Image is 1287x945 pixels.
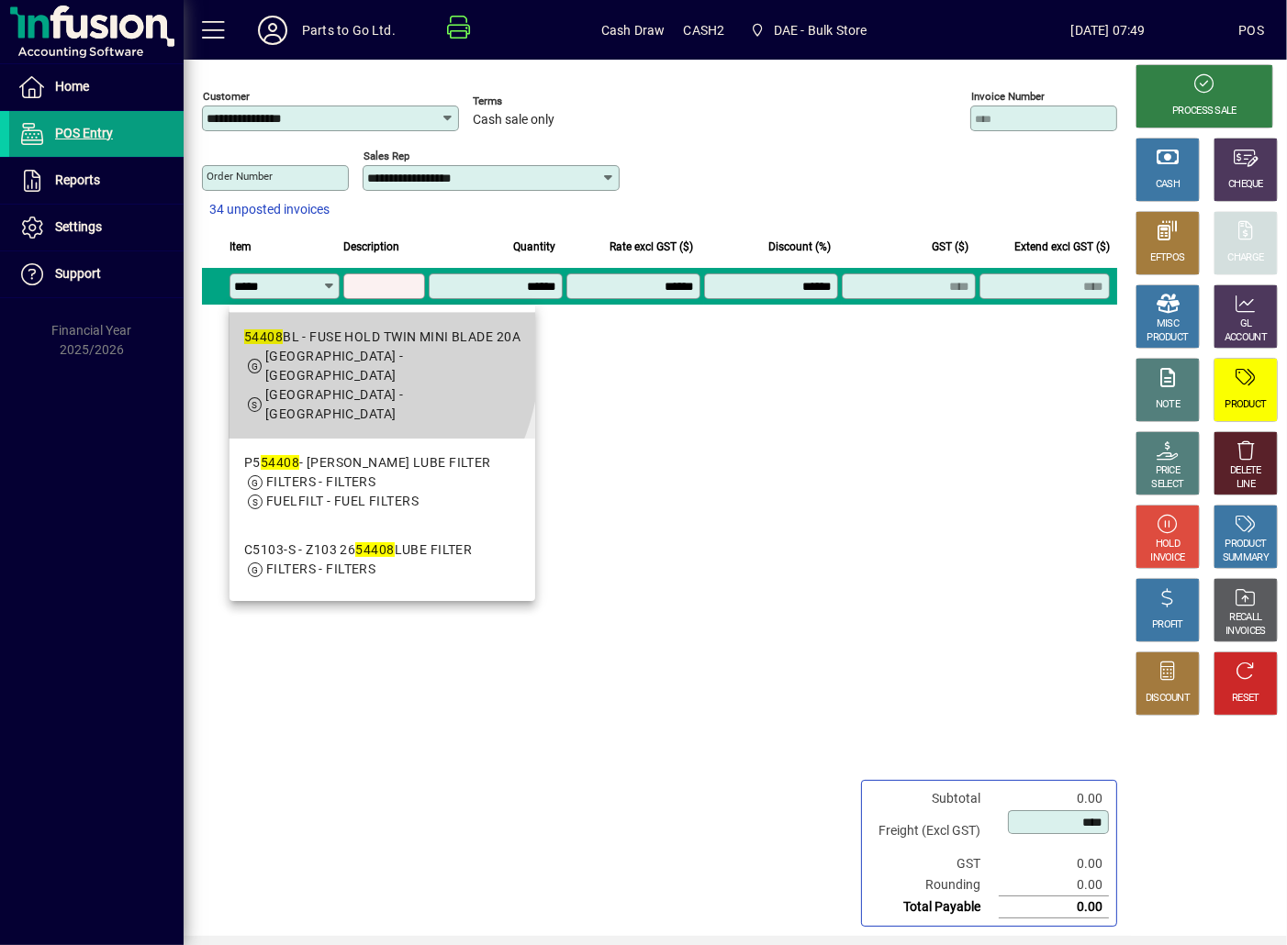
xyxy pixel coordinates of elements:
span: CASH2 [684,16,725,45]
td: 0.00 [999,896,1109,918]
td: Total Payable [869,896,999,918]
div: PROCESS SALE [1172,105,1237,118]
div: PRICE [1156,464,1181,478]
div: INVOICE [1150,551,1184,565]
span: [GEOGRAPHIC_DATA] - [GEOGRAPHIC_DATA] [265,387,403,421]
div: PRODUCT [1147,331,1188,345]
a: Reports [9,158,184,204]
div: PROFIT [1152,618,1183,632]
mat-option: 54408BL - FUSE HOLD TWIN MINI BLADE 20A [229,313,535,439]
span: FILTERS - FILTERS [266,561,375,576]
div: Parts to Go Ltd. [302,16,396,45]
td: GST [869,853,999,874]
div: CHEQUE [1228,178,1263,192]
span: Support [55,266,101,281]
em: 54408 [261,455,299,470]
span: Discount (%) [768,237,831,257]
div: BL - FUSE HOLD TWIN MINI BLADE 20A [244,328,520,347]
span: Rate excl GST ($) [610,237,693,257]
mat-label: Sales rep [364,150,409,162]
div: DISCOUNT [1146,692,1190,706]
td: Subtotal [869,788,999,809]
mat-label: Customer [203,90,250,103]
div: RECALL [1230,611,1262,625]
mat-option: P554408 - DONALSON LUBE FILTER [229,439,535,526]
span: Home [55,79,89,94]
button: Profile [243,14,302,47]
mat-label: Order number [207,170,273,183]
mat-label: Invoice number [971,90,1045,103]
div: NOTE [1156,398,1180,412]
div: HOLD [1156,538,1180,551]
span: [DATE] 07:49 [978,16,1239,45]
span: 34 unposted invoices [209,200,330,219]
span: Extend excl GST ($) [1014,237,1110,257]
div: PRODUCT [1225,538,1266,551]
span: POS Entry [55,126,113,140]
span: FUELFILT - FUEL FILTERS [266,494,419,508]
td: 0.00 [999,874,1109,896]
a: Home [9,64,184,110]
div: DELETE [1230,464,1261,478]
div: SUMMARY [1223,551,1269,565]
span: Cash sale only [473,113,554,128]
div: POS [1238,16,1264,45]
span: GST ($) [932,237,968,257]
div: ACCOUNT [1225,331,1267,345]
div: SELECT [1152,478,1184,492]
div: CASH [1156,178,1180,192]
div: P5 - [PERSON_NAME] LUBE FILTER [244,453,491,472]
div: INVOICES [1225,625,1265,639]
em: 54408 [244,329,283,344]
span: [GEOGRAPHIC_DATA] - [GEOGRAPHIC_DATA] [265,349,403,383]
span: Quantity [513,237,555,257]
td: Freight (Excl GST) [869,809,999,853]
a: Support [9,251,184,297]
em: 54408 [355,542,394,557]
div: C5103-S - Z103 26 LUBE FILTER [244,540,472,560]
span: DAE - Bulk Store [743,14,874,47]
div: CHARGE [1228,251,1264,265]
span: Description [343,237,399,257]
span: Terms [473,95,583,107]
td: 0.00 [999,853,1109,874]
div: RESET [1232,692,1259,706]
a: Settings [9,205,184,250]
span: Item [229,237,252,257]
div: LINE [1237,478,1255,492]
button: 34 unposted invoices [202,194,337,227]
mat-option: C5103-S - Z103 2654408 LUBE FILTER [229,526,535,594]
span: DAE - Bulk Store [774,16,867,45]
div: MISC [1157,317,1179,331]
span: FILTERS - FILTERS [266,474,375,489]
div: GL [1240,317,1252,331]
div: EFTPOS [1151,251,1185,265]
td: Rounding [869,874,999,896]
span: Reports [55,172,100,187]
span: Cash Draw [601,16,666,45]
div: PRODUCT [1225,398,1266,412]
span: Settings [55,219,102,234]
td: 0.00 [999,788,1109,809]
